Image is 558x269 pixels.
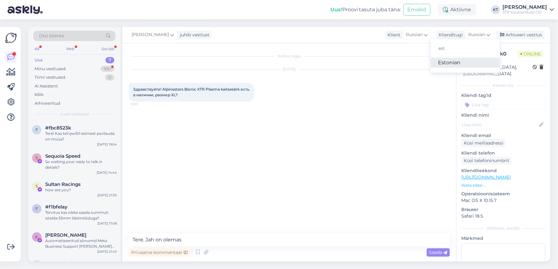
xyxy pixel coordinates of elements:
input: Kirjuta, millist tag'i otsid [436,44,495,53]
a: Estonian [431,58,500,68]
div: Klienditugi [436,32,463,38]
p: Operatsioonisüsteem [462,191,545,197]
div: Tiimi vestlused [35,74,65,81]
span: Uued vestlused [60,111,89,117]
div: Klient [385,32,401,38]
div: Automatiseeritud sõnumid Meta Business Support [PERSON_NAME] saanud mitu teadet, et teie konto ei... [45,238,117,249]
span: #fbc8523k [45,125,71,131]
div: 99+ [101,66,114,72]
span: Saada [429,250,447,255]
a: [PERSON_NAME]STR Kaubanduse OÜ [503,5,554,15]
div: KT [491,5,500,14]
span: f [35,206,38,211]
div: [DATE] 21:43 [97,249,117,254]
span: Russian [406,31,423,38]
div: Kliendi info [462,83,545,88]
div: Arhiveeri vestlus [496,31,545,39]
div: Küsi meiliaadressi [462,139,506,147]
span: Online [518,50,544,57]
div: [DATE] [129,66,450,72]
div: [DATE] 19:04 [97,142,117,147]
span: S [36,156,38,160]
input: Lisa tag [462,100,545,109]
span: #f1bfelay [45,204,68,210]
div: Tere! Kas teil pw50 esimest porilauda on müüa? [45,131,117,142]
div: Web [65,45,76,53]
p: Kliendi email [462,132,545,139]
p: Kliendi tag'id [462,92,545,99]
div: 7 [106,57,114,63]
input: Lisa nimi [462,121,538,128]
p: Kliendi telefon [462,150,545,156]
span: Otsi kliente [39,33,64,39]
span: [PERSON_NAME] [132,31,169,38]
div: 0 [105,74,114,81]
div: [DATE] 14:44 [97,170,117,175]
div: Kõik [35,92,44,98]
b: Uus! [330,7,342,13]
div: how are you? [45,187,117,193]
div: All [33,45,41,53]
div: So waiting your reply to talk in detials? [45,159,117,170]
div: Uus [35,57,43,63]
div: [DATE] 21:30 [97,193,117,198]
div: Aktiivne [438,4,476,15]
p: Märkmed [462,235,545,242]
span: Sultan Racings [45,182,81,187]
div: juhib vestlust [177,32,209,38]
div: AI Assistent [35,83,58,89]
span: Karlee Gray [45,232,86,238]
p: Klienditeekond [462,167,545,174]
button: Emailid [404,4,431,16]
span: 11:05 [131,102,154,107]
p: Safari 18.5 [462,213,545,219]
p: Brauser [462,206,545,213]
div: Minu vestlused [35,66,66,72]
span: K [35,235,38,239]
p: Mac OS X 10.15.7 [462,197,545,204]
span: S [36,184,38,188]
div: [PERSON_NAME] [503,5,547,10]
div: [DATE] 17:08 [97,221,117,226]
div: Privaatne kommentaar [129,248,190,257]
p: Vaata edasi ... [462,182,545,188]
div: Küsi telefoninumbrit [462,156,512,165]
span: f [35,127,38,132]
textarea: Tere. Jah on olemas [129,233,450,246]
div: Tervitus kas oleks saada summuti sõelda 55mm läbimõõduga? [45,210,117,221]
div: Arhiveeritud [35,100,60,107]
img: Askly Logo [5,32,17,44]
div: Vestlus algas [129,53,450,59]
span: #88qmiqvj [45,261,72,266]
div: Proovi tasuta juba täna: [330,6,401,13]
div: STR Kaubanduse OÜ [503,10,547,15]
span: Russian [469,31,485,38]
span: Sequoia Speed [45,153,80,159]
div: Socials [100,45,116,53]
p: Kliendi nimi [462,112,545,119]
div: [PERSON_NAME] [462,226,545,231]
span: Здравствуйте! Alpinestars Bionic XTR Plasma kaitsesärk есть в наличии, размер XL? [133,87,250,97]
a: [URL][DOMAIN_NAME] [462,174,511,180]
